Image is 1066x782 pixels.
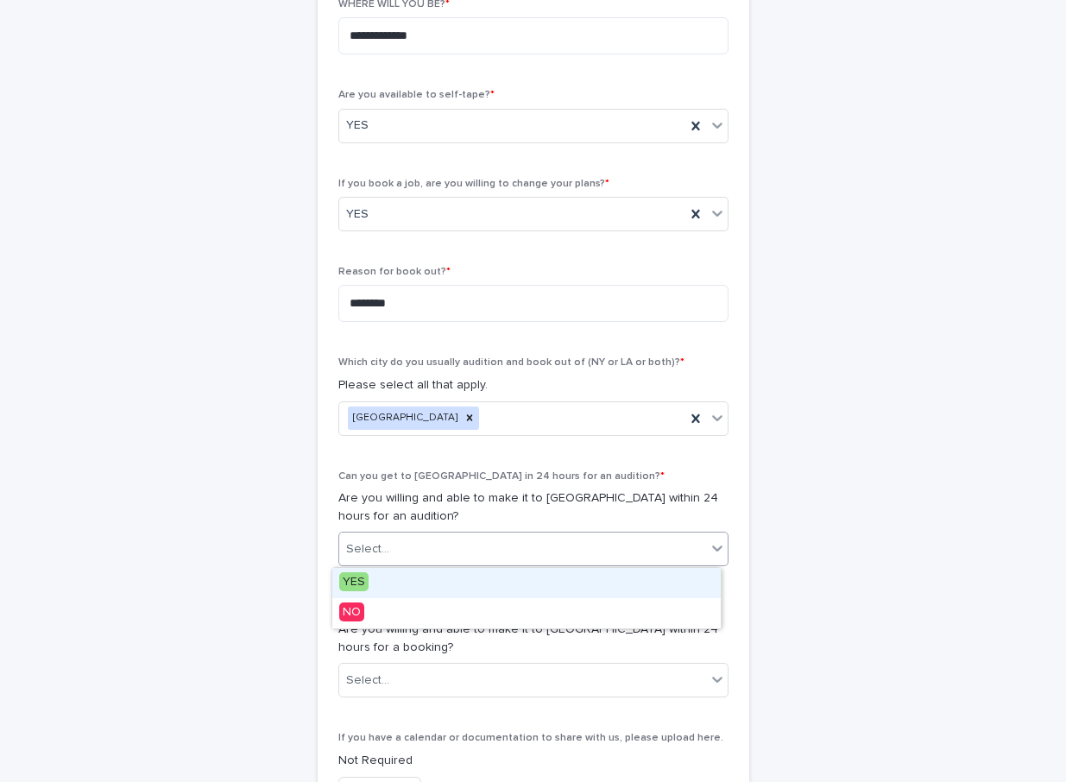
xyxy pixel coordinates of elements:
[338,179,609,189] span: If you book a job, are you willing to change your plans?
[338,267,451,277] span: Reason for book out?
[339,572,369,591] span: YES
[338,357,684,368] span: Which city do you usually audition and book out of (NY or LA or both)?
[339,602,364,621] span: NO
[338,621,729,657] p: Are you willing and able to make it to [GEOGRAPHIC_DATA] within 24 hours for a booking?
[346,540,389,558] div: Select...
[346,117,369,135] span: YES
[348,407,460,430] div: [GEOGRAPHIC_DATA]
[338,489,729,526] p: Are you willing and able to make it to [GEOGRAPHIC_DATA] within 24 hours for an audition?
[338,471,665,482] span: Can you get to [GEOGRAPHIC_DATA] in 24 hours for an audition?
[338,733,723,743] span: If you have a calendar or documentation to share with us, please upload here.
[346,205,369,224] span: YES
[346,672,389,690] div: Select...
[338,752,729,770] p: Not Required
[338,376,729,394] p: Please select all that apply.
[338,90,495,100] span: Are you available to self-tape?
[332,598,721,628] div: NO
[332,568,721,598] div: YES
